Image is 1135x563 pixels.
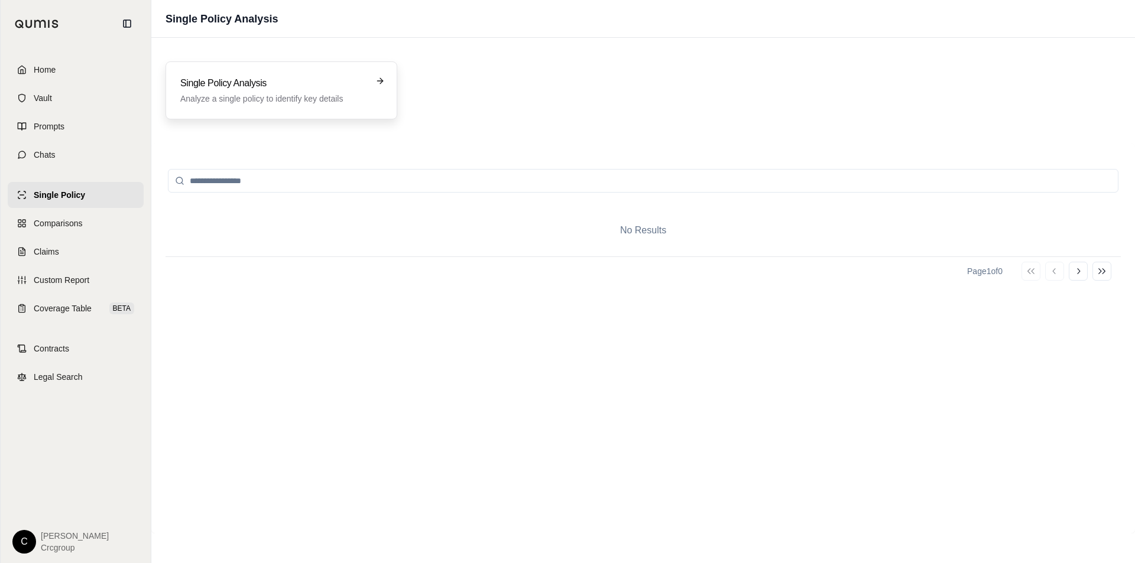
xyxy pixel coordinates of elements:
a: Prompts [8,113,144,139]
div: No Results [166,204,1121,256]
span: [PERSON_NAME] [41,530,109,542]
span: Single Policy [34,189,85,201]
span: Coverage Table [34,302,92,314]
p: Analyze a single policy to identify key details [180,93,366,105]
span: Chats [34,149,56,161]
img: Qumis Logo [15,19,59,28]
a: Custom Report [8,267,144,293]
button: Collapse sidebar [118,14,137,33]
span: Contracts [34,343,69,354]
span: Claims [34,246,59,258]
span: Comparisons [34,217,82,229]
a: Single Policy [8,182,144,208]
a: Chats [8,142,144,168]
span: Prompts [34,121,64,132]
a: Coverage TableBETA [8,295,144,321]
span: Legal Search [34,371,83,383]
span: BETA [109,302,134,314]
h3: Single Policy Analysis [180,76,366,90]
a: Comparisons [8,210,144,236]
a: Claims [8,239,144,265]
div: Page 1 of 0 [967,265,1003,277]
span: Crcgroup [41,542,109,554]
a: Vault [8,85,144,111]
span: Vault [34,92,52,104]
h1: Single Policy Analysis [166,11,278,27]
span: Custom Report [34,274,89,286]
span: Home [34,64,56,76]
a: Home [8,57,144,83]
a: Contracts [8,336,144,362]
a: Legal Search [8,364,144,390]
div: C [12,530,36,554]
